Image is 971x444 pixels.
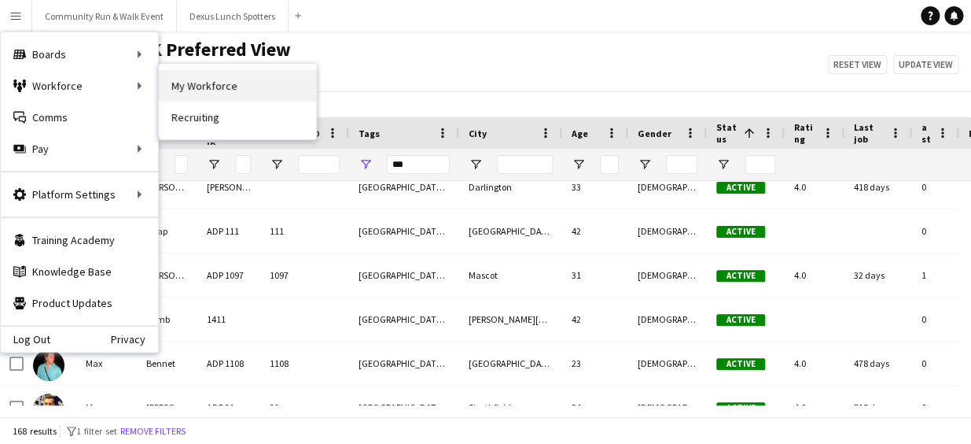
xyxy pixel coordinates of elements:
span: Status [716,121,737,145]
span: Tags [359,128,380,139]
div: Max [76,386,137,429]
div: 418 days [844,165,912,209]
div: [PERSON_NAME] [137,165,197,209]
div: [DEMOGRAPHIC_DATA] [628,342,707,385]
a: Training Academy [1,224,158,256]
div: 0 [912,386,959,429]
span: Gender [638,128,671,139]
div: Pay [1,133,158,165]
div: Max [76,342,137,385]
button: Open Filter Menu [207,157,221,172]
div: Bennet [137,342,197,385]
input: Status Filter Input [745,155,775,174]
button: Remove filters [117,423,189,440]
img: Max Viney [33,394,64,425]
span: KK Preferred View [128,38,291,61]
div: 23 [562,342,628,385]
span: Active [716,358,765,370]
div: Workforce [1,70,158,102]
div: ADP 1108 [197,342,260,385]
span: 1097 [270,269,289,281]
span: Rating [794,121,816,145]
a: Log Out [1,333,50,346]
button: Open Filter Menu [270,157,284,172]
div: [GEOGRAPHIC_DATA], [GEOGRAPHIC_DATA], T/L [349,209,459,253]
button: Dexus Lunch Spotters [177,1,289,31]
span: 1 filter set [76,425,117,437]
div: [DEMOGRAPHIC_DATA] [628,253,707,297]
div: 42 [562,298,628,341]
div: [PERSON_NAME] [137,386,197,429]
div: [DEMOGRAPHIC_DATA] [628,209,707,253]
input: ADP User ID Filter Input [298,155,340,174]
div: [PERSON_NAME][GEOGRAPHIC_DATA] [459,298,562,341]
div: 478 days [844,342,912,385]
a: My Workforce [159,70,316,102]
span: 111 [270,225,284,237]
div: 1 [912,253,959,297]
input: Workforce ID Filter Input [235,155,251,174]
div: [GEOGRAPHIC_DATA], [GEOGRAPHIC_DATA] [349,165,459,209]
input: Tags Filter Input [387,155,450,174]
span: Active [716,270,765,282]
button: Open Filter Menu [716,157,730,172]
input: Gender Filter Input [666,155,697,174]
div: 4.0 [785,253,844,297]
div: Darlington [459,165,562,209]
a: Product Updates [1,287,158,319]
span: Jobs (last 90 days) [921,62,931,204]
div: Strathfield [459,386,562,429]
span: Active [716,314,765,326]
div: [DEMOGRAPHIC_DATA] [628,298,707,341]
div: 0 [912,342,959,385]
div: [PERSON_NAME] [137,253,197,297]
div: 1411 [197,298,260,341]
div: [GEOGRAPHIC_DATA], [GEOGRAPHIC_DATA] [349,342,459,385]
div: [GEOGRAPHIC_DATA], [GEOGRAPHIC_DATA] [349,386,459,429]
input: Last Name Filter Input [175,155,188,174]
span: Active [716,182,765,194]
div: 4.0 [785,342,844,385]
div: 4.0 [785,165,844,209]
div: [GEOGRAPHIC_DATA] [459,209,562,253]
span: Active [716,402,765,414]
div: ADP 21 [197,386,260,429]
a: Privacy [111,333,158,346]
div: 32 days [844,253,912,297]
button: Open Filter Menu [638,157,652,172]
a: Comms [1,102,158,133]
div: [GEOGRAPHIC_DATA] [459,342,562,385]
span: Last job [854,121,884,145]
div: 0 [912,165,959,209]
div: Boards [1,39,158,70]
div: Platform Settings [1,179,158,210]
button: Open Filter Menu [359,157,373,172]
div: 518 days [844,386,912,429]
div: [DEMOGRAPHIC_DATA] [628,165,707,209]
div: 31 [562,253,628,297]
div: [PERSON_NAME] [197,165,260,209]
div: 42 [562,209,628,253]
div: 34 [562,386,628,429]
a: Knowledge Base [1,256,158,287]
span: 1108 [270,357,289,369]
button: Update view [893,55,958,74]
div: Lamb [137,298,197,341]
a: Recruiting [159,102,316,133]
div: Mascot [459,253,562,297]
button: Open Filter Menu [572,157,586,172]
span: Age [572,128,588,139]
input: City Filter Input [497,155,553,174]
div: [GEOGRAPHIC_DATA], [GEOGRAPHIC_DATA], Ryde Response Team [349,253,459,297]
div: 0 [912,298,959,341]
img: Max Bennet [33,350,64,381]
span: Active [716,226,765,238]
div: ADP 1097 [197,253,260,297]
div: Heap [137,209,197,253]
div: 4.0 [785,386,844,429]
div: ADP 111 [197,209,260,253]
button: Reset view [828,55,887,74]
span: 21 [270,401,279,413]
input: Age Filter Input [600,155,619,174]
button: Community Run & Walk Event [32,1,177,31]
